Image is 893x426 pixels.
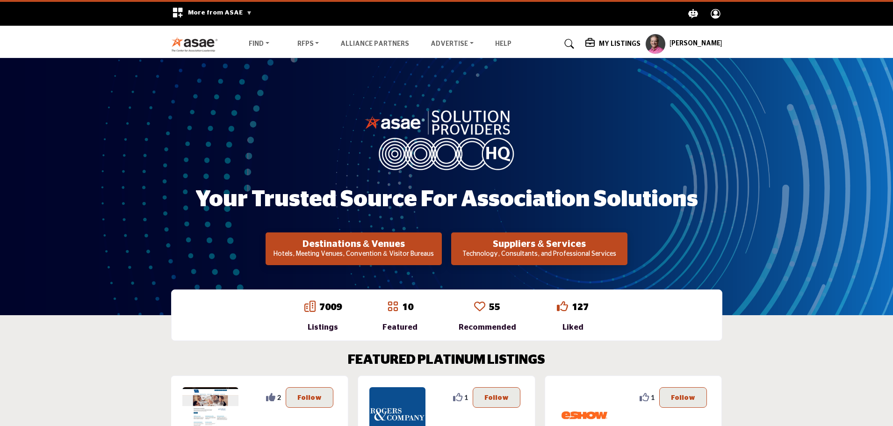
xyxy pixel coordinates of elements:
[402,303,413,312] a: 10
[242,37,276,51] a: Find
[557,322,589,333] div: Liked
[659,387,707,408] button: Follow
[277,392,281,402] span: 2
[454,238,625,250] h2: Suppliers & Services
[555,36,580,51] a: Search
[451,232,627,265] button: Suppliers & Services Technology, Consultants, and Professional Services
[286,387,333,408] button: Follow
[459,322,516,333] div: Recommended
[266,232,442,265] button: Destinations & Venues Hotels, Meeting Venues, Convention & Visitor Bureaus
[585,38,641,50] div: My Listings
[495,41,511,47] a: Help
[424,37,480,51] a: Advertise
[195,185,698,214] h1: Your Trusted Source for Association Solutions
[348,353,545,368] h2: FEATURED PLATINUM LISTINGS
[484,392,509,403] p: Follow
[387,301,398,314] a: Go to Featured
[171,36,223,52] img: Site Logo
[319,303,342,312] a: 7009
[473,387,520,408] button: Follow
[291,37,326,51] a: RFPs
[671,392,695,403] p: Follow
[454,250,625,259] p: Technology, Consultants, and Professional Services
[340,41,409,47] a: Alliance Partners
[599,40,641,48] h5: My Listings
[474,301,485,314] a: Go to Recommended
[365,108,528,170] img: image
[297,392,322,403] p: Follow
[489,303,500,312] a: 55
[166,2,258,26] div: More from ASAE
[382,322,418,333] div: Featured
[572,303,589,312] a: 127
[268,250,439,259] p: Hotels, Meeting Venues, Convention & Visitor Bureaus
[464,392,468,402] span: 1
[268,238,439,250] h2: Destinations & Venues
[670,39,722,49] h5: [PERSON_NAME]
[645,34,666,54] button: Show hide supplier dropdown
[188,9,252,16] span: More from ASAE
[651,392,655,402] span: 1
[557,301,568,312] i: Go to Liked
[304,322,342,333] div: Listings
